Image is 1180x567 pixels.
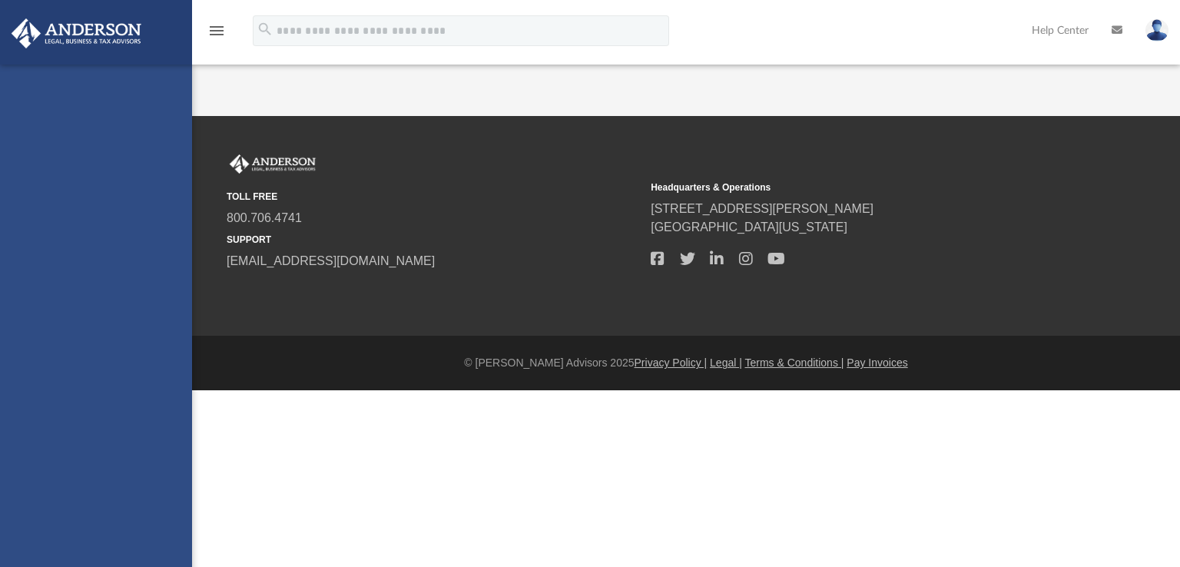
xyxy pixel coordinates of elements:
[651,202,873,215] a: [STREET_ADDRESS][PERSON_NAME]
[257,21,273,38] i: search
[227,190,640,204] small: TOLL FREE
[227,254,435,267] a: [EMAIL_ADDRESS][DOMAIN_NAME]
[7,18,146,48] img: Anderson Advisors Platinum Portal
[651,220,847,234] a: [GEOGRAPHIC_DATA][US_STATE]
[192,355,1180,371] div: © [PERSON_NAME] Advisors 2025
[847,356,907,369] a: Pay Invoices
[227,154,319,174] img: Anderson Advisors Platinum Portal
[227,211,302,224] a: 800.706.4741
[635,356,708,369] a: Privacy Policy |
[710,356,742,369] a: Legal |
[227,233,640,247] small: SUPPORT
[1145,19,1168,41] img: User Pic
[207,22,226,40] i: menu
[651,181,1064,194] small: Headquarters & Operations
[207,29,226,40] a: menu
[745,356,844,369] a: Terms & Conditions |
